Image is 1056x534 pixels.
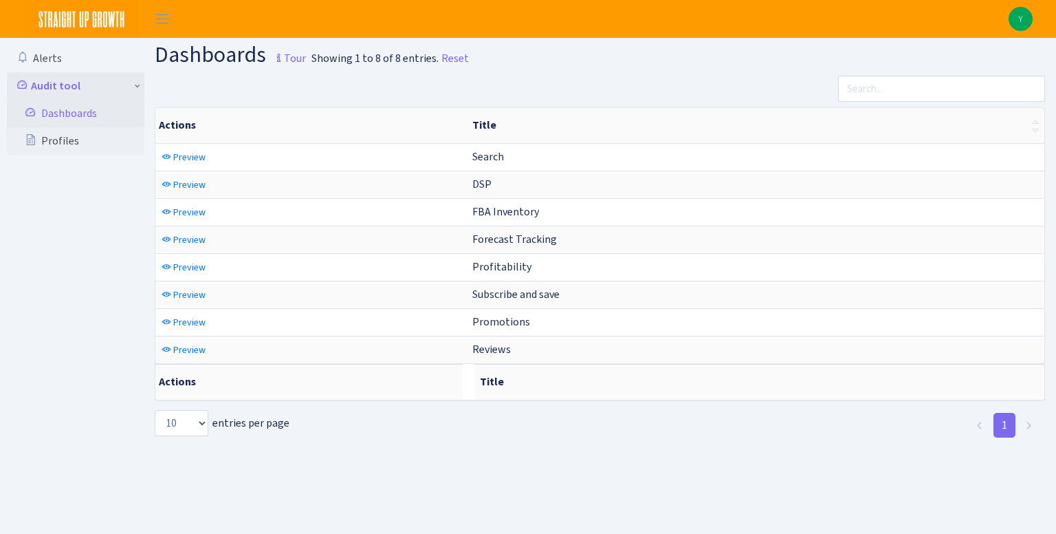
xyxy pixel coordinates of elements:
[270,47,306,70] small: Tour
[173,233,206,246] span: Preview
[472,149,504,164] span: Search
[7,45,144,72] a: Alerts
[472,177,492,191] span: DSP
[158,312,209,333] a: Preview
[158,174,209,195] a: Preview
[1009,7,1033,31] img: Yash Banthia
[173,206,206,219] span: Preview
[1009,7,1033,31] a: Y
[145,8,179,30] button: Toggle navigation
[158,229,209,250] a: Preview
[7,100,144,127] a: Dashboards
[158,339,209,361] a: Preview
[155,43,306,70] h1: Dashboards
[173,316,206,329] span: Preview
[266,40,306,69] a: Tour
[158,284,209,306] a: Preview
[7,127,144,155] a: Profiles
[472,314,530,329] span: Promotions
[173,288,206,301] span: Preview
[155,410,208,436] select: entries per page
[158,147,209,168] a: Preview
[158,257,209,278] a: Preview
[472,342,511,356] span: Reviews
[472,232,557,246] span: Forecast Tracking
[155,364,463,400] th: Actions
[472,204,539,219] span: FBA Inventory
[838,76,1045,102] input: Search...
[173,178,206,191] span: Preview
[311,50,439,67] div: Showing 1 to 8 of 8 entries.
[155,108,467,143] th: Actions
[173,151,206,164] span: Preview
[474,364,1044,400] th: Title
[472,259,531,274] span: Profitability
[155,410,289,436] label: entries per page
[993,413,1015,438] a: 1
[158,202,209,223] a: Preview
[7,72,144,100] a: Audit tool
[173,261,206,274] span: Preview
[467,108,1044,143] th: Title : activate to sort column ascending
[173,343,206,356] span: Preview
[472,287,560,301] span: Subscribe and save
[441,50,469,67] a: Reset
